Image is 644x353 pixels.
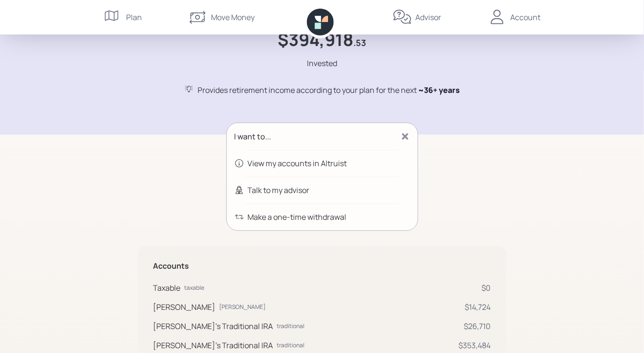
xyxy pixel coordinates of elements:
[153,301,216,313] div: [PERSON_NAME]
[482,282,491,294] div: $0
[234,131,271,142] div: I want to...
[185,284,205,292] div: taxable
[277,322,305,330] div: traditional
[464,320,491,332] div: $26,710
[248,158,347,169] div: View my accounts in Altruist
[153,320,273,332] div: [PERSON_NAME]'s Traditional IRA
[459,340,491,351] div: $353,484
[511,11,541,23] div: Account
[465,301,491,313] div: $14,724
[198,84,460,96] div: Provides retirement income according to your plan for the next
[277,341,305,350] div: traditional
[153,282,181,294] div: Taxable
[278,29,354,50] h1: $394,918
[127,11,142,23] div: Plan
[354,38,366,48] h4: .53
[153,262,491,271] h5: Accounts
[211,11,255,23] div: Move Money
[153,340,273,351] div: [PERSON_NAME]'s Traditional IRA
[248,184,310,196] div: Talk to my advisor
[416,11,442,23] div: Advisor
[248,211,347,223] div: Make a one-time withdrawal
[307,57,337,69] div: Invested
[220,303,266,311] div: [PERSON_NAME]
[418,85,460,95] span: ~ 36+ years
